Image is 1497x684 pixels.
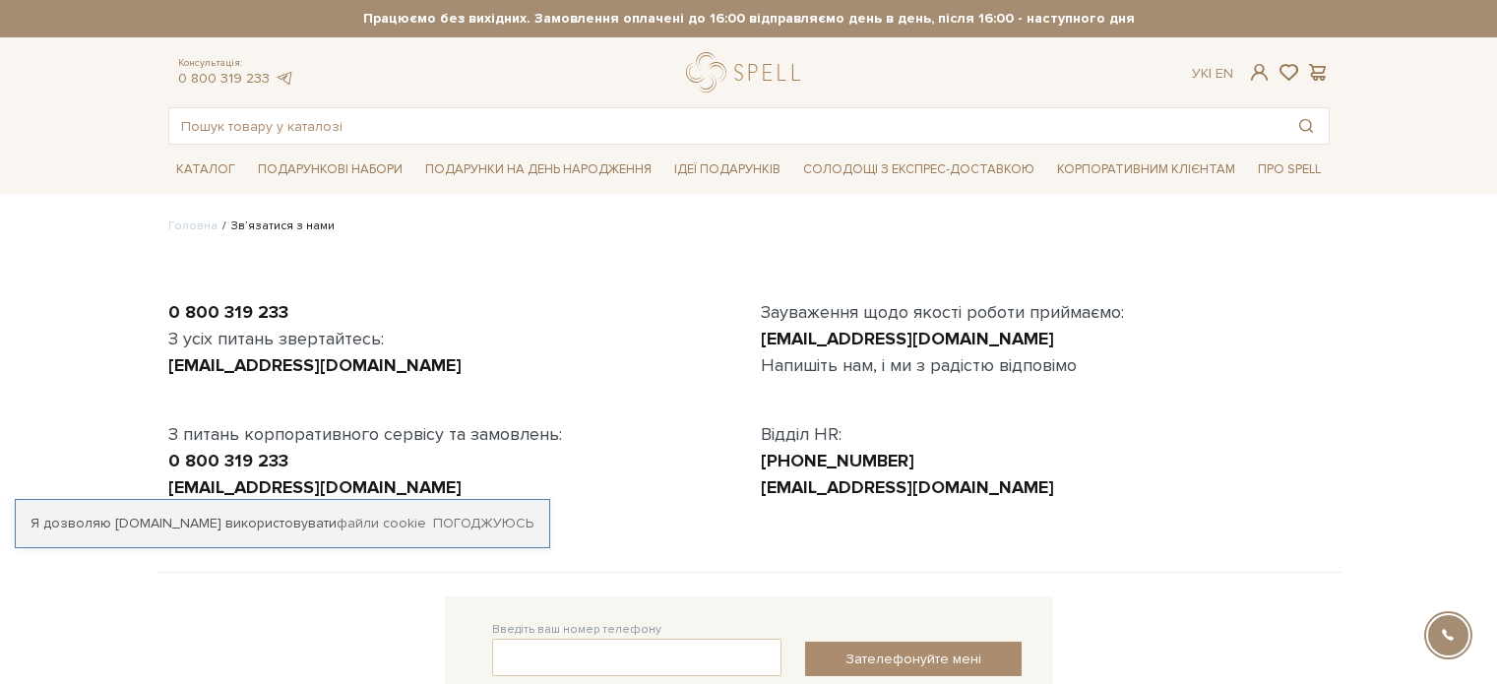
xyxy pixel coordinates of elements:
li: Зв’язатися з нами [218,218,335,235]
a: Корпоративним клієнтам [1049,155,1243,185]
span: | [1209,65,1212,82]
input: Пошук товару у каталозі [169,108,1283,144]
a: Подарунки на День народження [417,155,659,185]
a: [PHONE_NUMBER] [761,450,914,471]
a: Ідеї подарунків [666,155,788,185]
a: Солодощі з експрес-доставкою [795,153,1042,186]
a: 0 800 319 233 [168,450,288,471]
a: logo [686,52,809,93]
a: файли cookie [337,515,426,531]
a: Погоджуюсь [433,515,533,532]
div: Зауваження щодо якості роботи приймаємо: Напишіть нам, і ми з радістю відповімо Відділ HR: [749,299,1341,501]
a: [EMAIL_ADDRESS][DOMAIN_NAME] [168,354,462,376]
strong: Працюємо без вихідних. Замовлення оплачені до 16:00 відправляємо день в день, після 16:00 - насту... [168,10,1330,28]
button: Зателефонуйте мені [805,642,1022,676]
div: Ук [1192,65,1233,83]
a: telegram [275,70,294,87]
a: [EMAIL_ADDRESS][DOMAIN_NAME] [761,328,1054,349]
a: 0 800 319 233 [178,70,270,87]
a: Каталог [168,155,243,185]
a: Подарункові набори [250,155,410,185]
a: [EMAIL_ADDRESS][DOMAIN_NAME] [168,476,462,498]
div: З усіх питань звертайтесь: З питань корпоративного сервісу та замовлень: [156,299,749,501]
span: Консультація: [178,57,294,70]
label: Введіть ваш номер телефону [492,621,661,639]
a: Про Spell [1250,155,1329,185]
a: Головна [168,218,218,233]
div: Я дозволяю [DOMAIN_NAME] використовувати [16,515,549,532]
button: Пошук товару у каталозі [1283,108,1329,144]
a: [EMAIL_ADDRESS][DOMAIN_NAME] [761,476,1054,498]
a: En [1216,65,1233,82]
a: 0 800 319 233 [168,301,288,323]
